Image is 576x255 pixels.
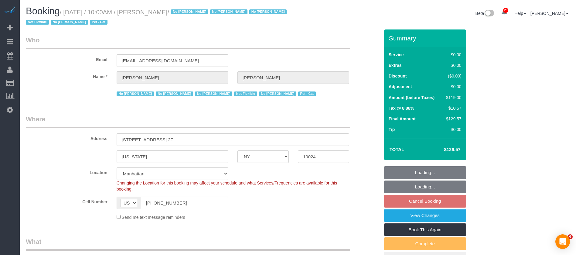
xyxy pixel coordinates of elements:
[298,91,316,96] span: Pet - Cat
[21,71,112,80] label: Name *
[26,115,350,128] legend: Where
[444,84,461,90] div: $0.00
[21,133,112,142] label: Address
[90,20,107,25] span: Pet - Cat
[389,95,435,101] label: Amount (before Taxes)
[384,223,466,236] a: Book This Again
[117,71,228,84] input: First Name
[4,6,16,15] img: Automaid Logo
[26,20,49,25] span: Not Flexible
[51,20,88,25] span: No [PERSON_NAME]
[26,237,350,251] legend: What
[21,197,112,205] label: Cell Number
[117,181,337,191] span: Changing the Location for this booking may affect your schedule and what Services/Frequencies are...
[195,91,232,96] span: No [PERSON_NAME]
[568,234,573,239] span: 6
[234,91,257,96] span: Not Flexible
[26,6,60,16] span: Booking
[484,10,494,18] img: New interface
[444,116,461,122] div: $129.57
[444,105,461,111] div: $10.57
[298,150,349,163] input: Zip Code
[389,126,395,133] label: Tip
[530,11,568,16] a: [PERSON_NAME]
[389,105,414,111] label: Tax @ 8.88%
[389,35,463,42] h3: Summary
[389,84,412,90] label: Adjustment
[26,9,288,26] small: / [DATE] / 10:00AM / [PERSON_NAME]
[503,8,508,13] span: 29
[237,71,349,84] input: Last Name
[444,126,461,133] div: $0.00
[555,234,570,249] div: Open Intercom Messenger
[389,52,404,58] label: Service
[498,6,510,19] a: 29
[514,11,526,16] a: Help
[122,215,185,220] span: Send me text message reminders
[259,91,296,96] span: No [PERSON_NAME]
[444,95,461,101] div: $119.00
[171,9,208,14] span: No [PERSON_NAME]
[444,62,461,68] div: $0.00
[389,116,416,122] label: Final Amount
[426,147,460,152] h4: $129.57
[444,52,461,58] div: $0.00
[117,54,228,67] input: Email
[210,9,247,14] span: No [PERSON_NAME]
[21,54,112,63] label: Email
[117,91,154,96] span: No [PERSON_NAME]
[389,73,407,79] label: Discount
[26,36,350,49] legend: Who
[117,150,228,163] input: City
[389,62,402,68] label: Extras
[249,9,287,14] span: No [PERSON_NAME]
[21,167,112,176] label: Location
[384,209,466,222] a: View Changes
[156,91,193,96] span: No [PERSON_NAME]
[475,11,494,16] a: Beta
[390,147,404,152] strong: Total
[444,73,461,79] div: ($0.00)
[141,197,228,209] input: Cell Number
